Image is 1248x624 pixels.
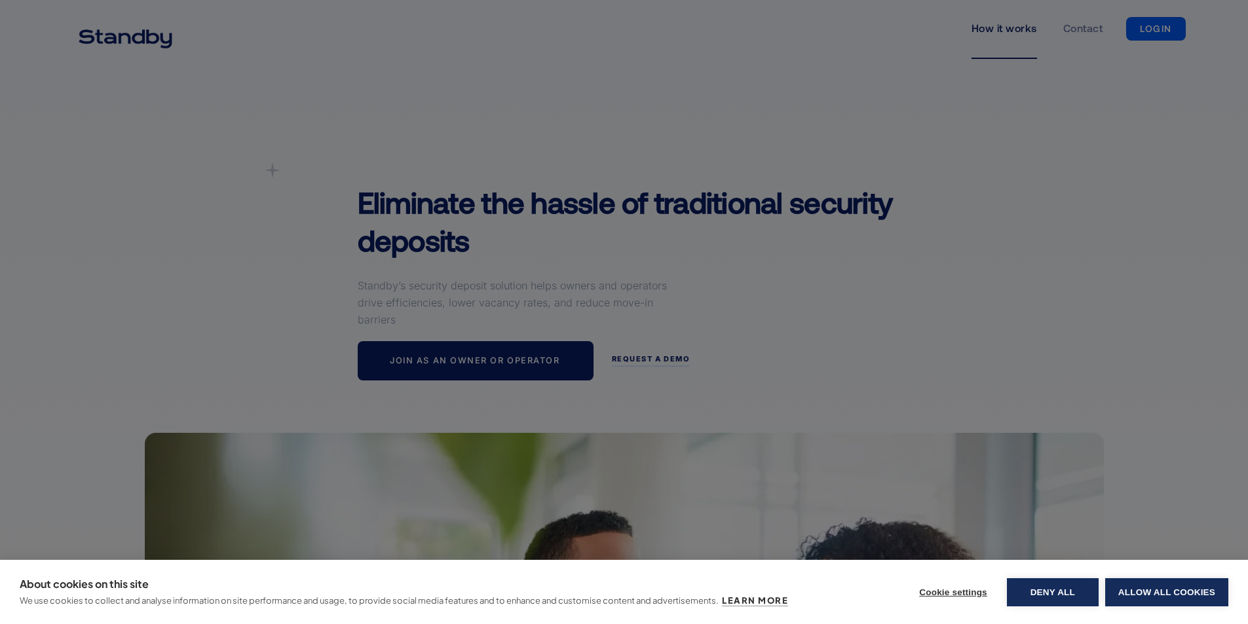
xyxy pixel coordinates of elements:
[906,578,1000,606] button: Cookie settings
[20,595,719,606] p: We use cookies to collect and analyse information on site performance and usage, to provide socia...
[1105,578,1228,606] button: Allow all cookies
[1007,578,1099,606] button: Deny all
[20,577,149,591] strong: About cookies on this site
[722,595,788,606] a: Learn more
